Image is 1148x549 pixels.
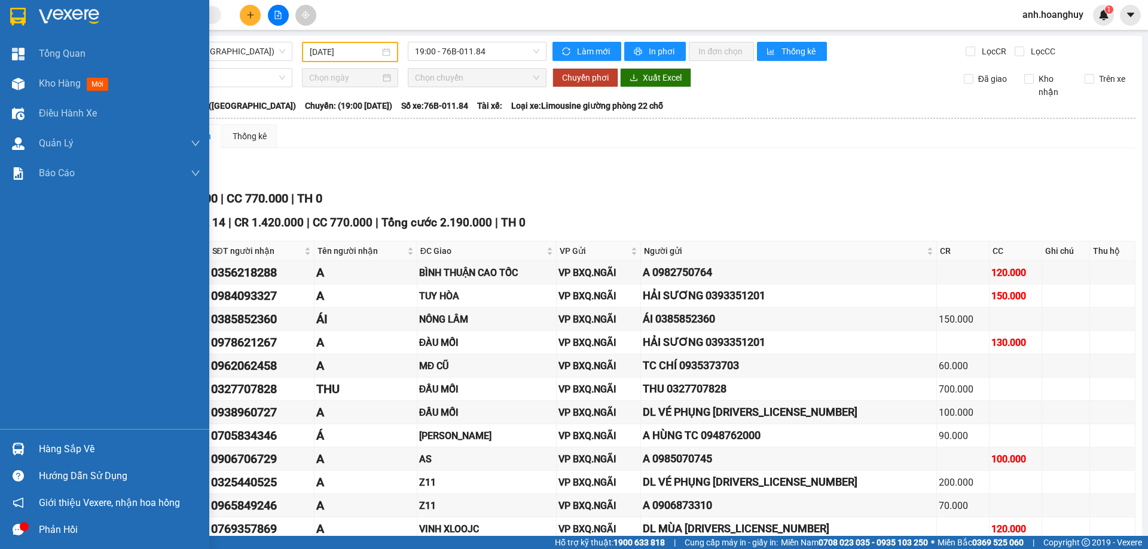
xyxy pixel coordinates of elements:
span: SL 14 [196,216,225,229]
td: 0325440525 [209,471,315,494]
div: 70.000 [939,498,987,513]
span: | [495,216,498,229]
span: Điều hành xe [39,106,97,121]
img: icon-new-feature [1098,10,1109,20]
th: Thu hộ [1090,241,1135,261]
td: A [315,517,417,541]
span: bar-chart [767,47,777,57]
div: A 0985070745 [643,450,935,467]
div: VP BXQ.NGÃI [558,289,639,303]
span: ⚪️ [931,540,935,545]
div: VP BXQ.NGÃI [558,405,639,420]
span: caret-down [1125,10,1136,20]
div: Phản hồi [39,521,200,539]
strong: 1900 633 818 [613,538,665,547]
button: caret-down [1120,5,1141,26]
div: ĐÀU MỐI [419,335,554,350]
div: TUY HÒA [419,289,554,303]
div: 130.000 [991,335,1040,350]
button: aim [295,5,316,26]
div: Thống kê [233,130,267,143]
td: VP BXQ.NGÃI [557,378,641,401]
span: notification [13,497,24,508]
span: Tên người nhận [317,244,405,257]
button: plus [240,5,261,26]
span: SĐT người nhận [212,244,302,257]
div: VP BXQ.NGÃI [558,265,639,280]
div: ÁI [316,310,415,329]
div: 100.000 [939,405,987,420]
img: warehouse-icon [12,137,25,150]
div: A [316,263,415,282]
div: Z11 [419,498,554,513]
span: anh.hoanghuy [1013,7,1093,22]
div: A [316,287,415,305]
span: question-circle [13,470,24,481]
input: Chọn ngày [309,71,380,84]
div: VP BXQ.NGÃI [558,358,639,373]
span: copyright [1082,538,1090,547]
button: printerIn phơi [624,42,686,61]
span: TH 0 [501,216,526,229]
span: Kho nhận [1034,72,1076,99]
div: A [316,496,415,515]
td: VP BXQ.NGÃI [557,517,641,541]
div: 150.000 [991,289,1040,303]
th: CC [990,241,1042,261]
span: Kho hàng [39,78,81,89]
span: printer [634,47,644,57]
div: HẢI SƯƠNG 0393351201 [643,334,935,351]
div: VP BXQ.NGÃI [558,382,639,397]
div: BÌNH THUẬN CAO TỐC [419,265,554,280]
span: | [291,191,294,206]
span: down [191,168,200,178]
span: Hỗ trợ kỹ thuật: [555,536,665,549]
div: 0906706729 [211,450,312,468]
div: DL VÉ PHỤNG [DRIVERS_LICENSE_NUMBER] [643,404,935,421]
div: 0327707828 [211,380,312,398]
div: A [316,473,415,492]
span: | [375,216,378,229]
span: down [191,139,200,148]
sup: 1 [1105,5,1113,14]
td: VP BXQ.NGÃI [557,354,641,378]
div: DL MÙA [DRIVERS_LICENSE_NUMBER] [643,520,935,537]
img: solution-icon [12,167,25,180]
div: THU [316,380,415,398]
div: [PERSON_NAME] [419,428,554,443]
div: 0962062458 [211,357,312,375]
div: 0385852360 [211,310,312,329]
span: 19:00 - 76B-011.84 [415,42,539,60]
span: Làm mới [577,45,612,58]
div: 0705834346 [211,427,312,445]
span: Giới thiệu Vexere, nhận hoa hồng [39,495,180,510]
div: AS [419,452,554,467]
span: Chuyến: (19:00 [DATE]) [305,99,392,112]
span: Tổng Quan [39,46,86,61]
span: CC 770.000 [227,191,288,206]
span: | [221,191,224,206]
div: A HÙNG TC 0948762000 [643,427,935,444]
button: bar-chartThống kê [757,42,827,61]
span: Lọc CC [1026,45,1057,58]
td: ÁI [315,308,417,331]
td: VP BXQ.NGÃI [557,447,641,471]
span: Người gửi [644,244,925,257]
div: 120.000 [991,522,1040,536]
div: A [316,333,415,352]
td: 0938960727 [209,401,315,424]
td: 0769357869 [209,517,315,541]
td: 0705834346 [209,424,315,447]
td: VP BXQ.NGÃI [557,331,641,354]
div: VP BXQ.NGÃI [558,428,639,443]
button: Chuyển phơi [552,68,618,87]
div: VP BXQ.NGÃI [558,498,639,513]
button: syncLàm mới [552,42,621,61]
td: VP BXQ.NGÃI [557,308,641,331]
div: 150.000 [939,312,987,327]
div: MĐ CŨ [419,358,554,373]
div: A 0982750764 [643,264,935,281]
img: warehouse-icon [12,108,25,120]
span: CC 770.000 [313,216,373,229]
div: 60.000 [939,358,987,373]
